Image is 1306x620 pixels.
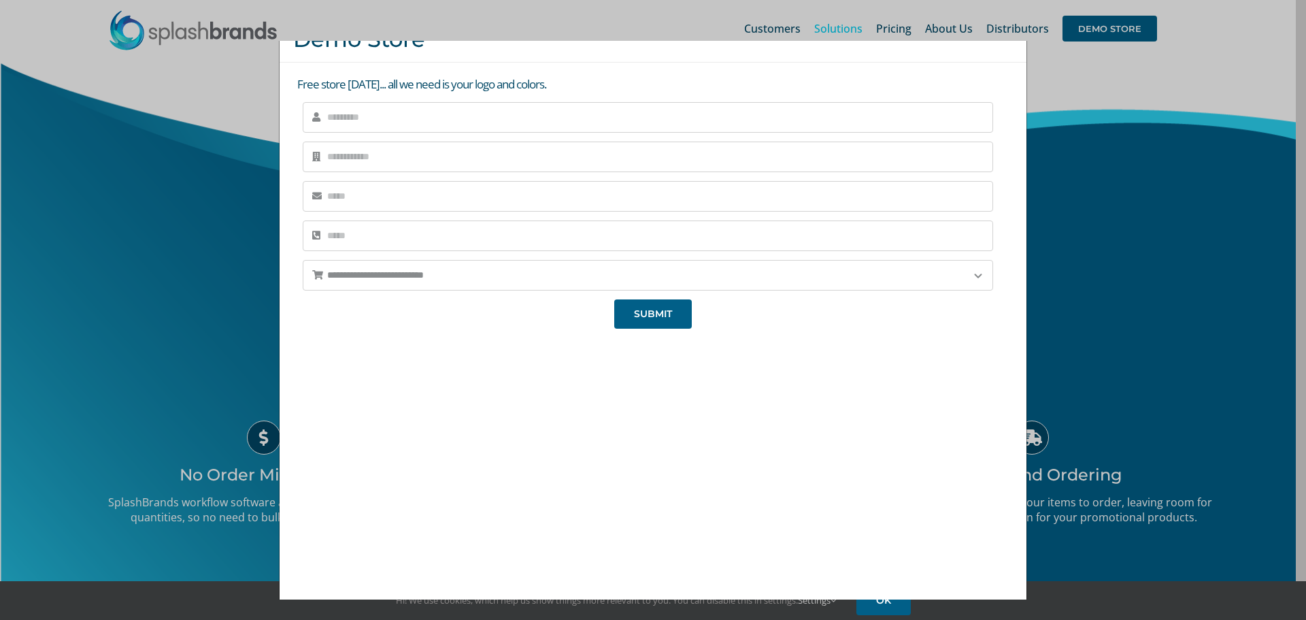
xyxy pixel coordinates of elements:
p: Free store [DATE]... all we need is your logo and colors. [297,76,1013,93]
button: SUBMIT [614,299,692,329]
span: SUBMIT [634,308,672,320]
iframe: SplashBrands Demo Store Overview [429,339,877,591]
button: Close [1001,23,1013,44]
h3: Demo Store [293,27,1013,52]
